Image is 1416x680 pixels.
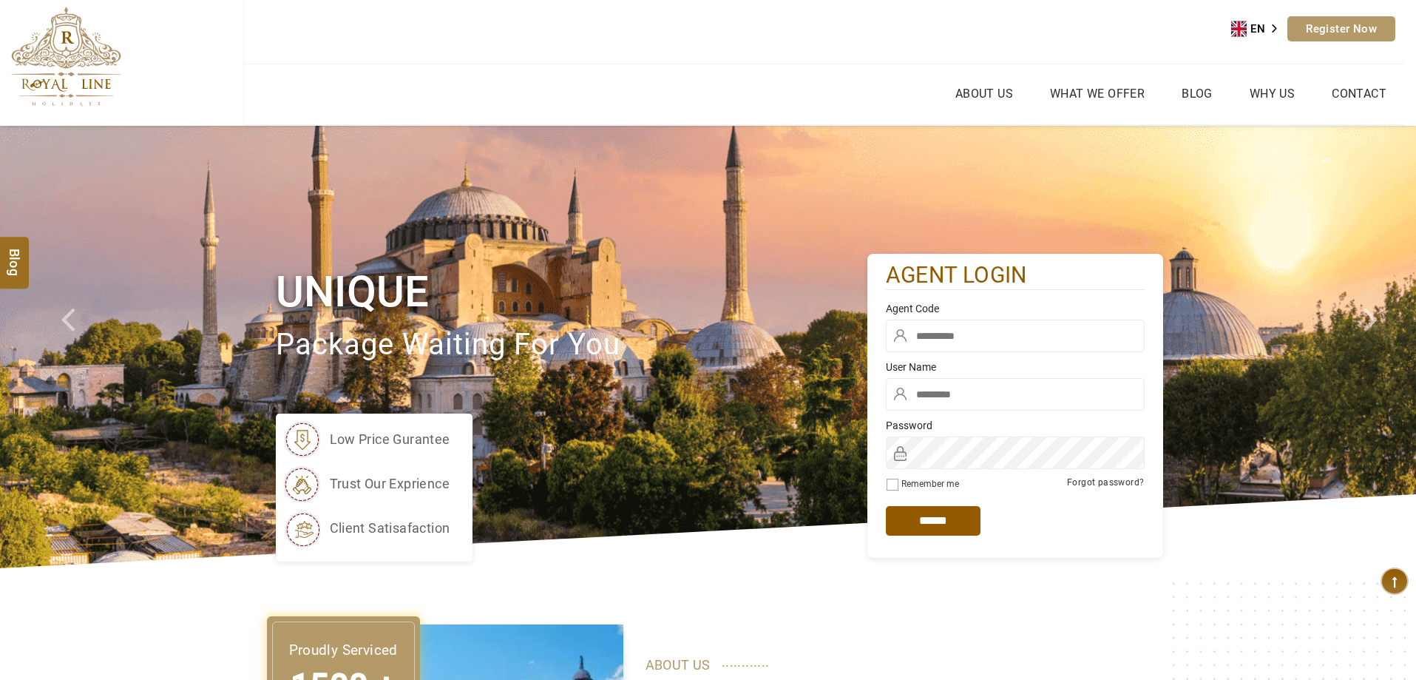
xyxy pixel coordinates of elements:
[886,360,1145,374] label: User Name
[42,126,113,568] a: Check next prev
[276,320,867,370] p: package waiting for you
[283,510,450,547] li: client satisafaction
[1231,18,1287,40] aside: Language selected: English
[276,264,867,320] h1: Unique
[1067,477,1144,488] a: Forgot password?
[1287,16,1395,41] a: Register Now
[1178,83,1216,104] a: Blog
[886,301,1145,316] label: Agent Code
[1231,18,1287,40] div: Language
[646,654,1141,676] p: ABOUT US
[1246,83,1298,104] a: Why Us
[283,421,450,458] li: low price gurantee
[1345,126,1416,568] a: Check next image
[283,465,450,502] li: trust our exprience
[722,651,770,673] span: ............
[901,479,959,489] label: Remember me
[1231,18,1287,40] a: EN
[952,83,1017,104] a: About Us
[11,7,121,107] img: The Royal Line Holidays
[1046,83,1148,104] a: What we Offer
[886,418,1145,433] label: Password
[886,261,1145,290] h2: agent login
[5,249,24,261] span: Blog
[1328,83,1390,104] a: Contact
